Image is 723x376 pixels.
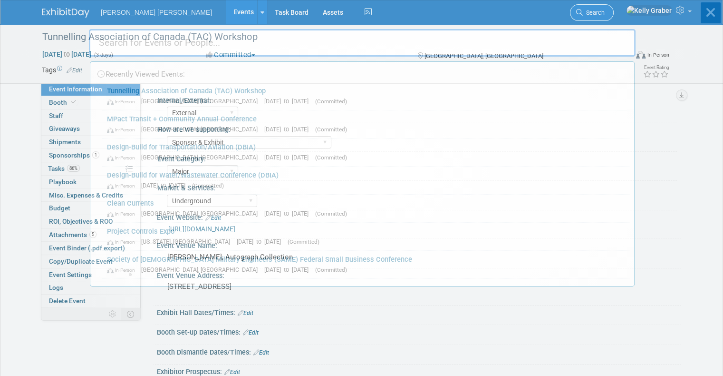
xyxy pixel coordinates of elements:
[107,127,139,133] span: In-Person
[102,139,629,166] a: Design-Build for Transportation/Aviation (DBIA) In-Person [GEOGRAPHIC_DATA], [GEOGRAPHIC_DATA] [D...
[107,267,139,273] span: In-Person
[264,266,313,273] span: [DATE] to [DATE]
[264,210,313,217] span: [DATE] to [DATE]
[95,62,629,82] div: Recently Viewed Events:
[107,239,139,245] span: In-Person
[141,182,190,189] span: [DATE] to [DATE]
[141,238,235,245] span: [US_STATE], [GEOGRAPHIC_DATA]
[107,155,139,161] span: In-Person
[315,98,347,105] span: (Committed)
[264,98,313,105] span: [DATE] to [DATE]
[141,98,262,105] span: [GEOGRAPHIC_DATA], [GEOGRAPHIC_DATA]
[107,99,139,105] span: In-Person
[102,195,629,222] a: Clean Currents In-Person [GEOGRAPHIC_DATA], [GEOGRAPHIC_DATA] [DATE] to [DATE] (Committed)
[102,223,629,250] a: Project Controls Expo In-Person [US_STATE], [GEOGRAPHIC_DATA] [DATE] to [DATE] (Committed)
[102,167,629,194] a: Design-Build for Water/Wastewater Conference (DBIA) In-Person [DATE] to [DATE] (Committed)
[315,126,347,133] span: (Committed)
[288,238,319,245] span: (Committed)
[264,126,313,133] span: [DATE] to [DATE]
[141,266,262,273] span: [GEOGRAPHIC_DATA], [GEOGRAPHIC_DATA]
[102,82,629,110] a: Tunnelling Association of Canada (TAC) Workshop In-Person [GEOGRAPHIC_DATA], [GEOGRAPHIC_DATA] [D...
[264,154,313,161] span: [DATE] to [DATE]
[192,182,224,189] span: (Committed)
[315,154,347,161] span: (Committed)
[141,210,262,217] span: [GEOGRAPHIC_DATA], [GEOGRAPHIC_DATA]
[102,251,629,278] a: Society of [DEMOGRAPHIC_DATA] Military Engineers (SAME) Federal Small Business Conference In-Pers...
[141,126,262,133] span: [GEOGRAPHIC_DATA], [GEOGRAPHIC_DATA]
[107,183,139,189] span: In-Person
[107,211,139,217] span: In-Person
[315,210,347,217] span: (Committed)
[89,29,636,57] input: Search for Events or People...
[141,154,262,161] span: [GEOGRAPHIC_DATA], [GEOGRAPHIC_DATA]
[237,238,286,245] span: [DATE] to [DATE]
[102,110,629,138] a: MPact Transit + Community Annual Conference In-Person [GEOGRAPHIC_DATA], [GEOGRAPHIC_DATA] [DATE]...
[315,267,347,273] span: (Committed)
